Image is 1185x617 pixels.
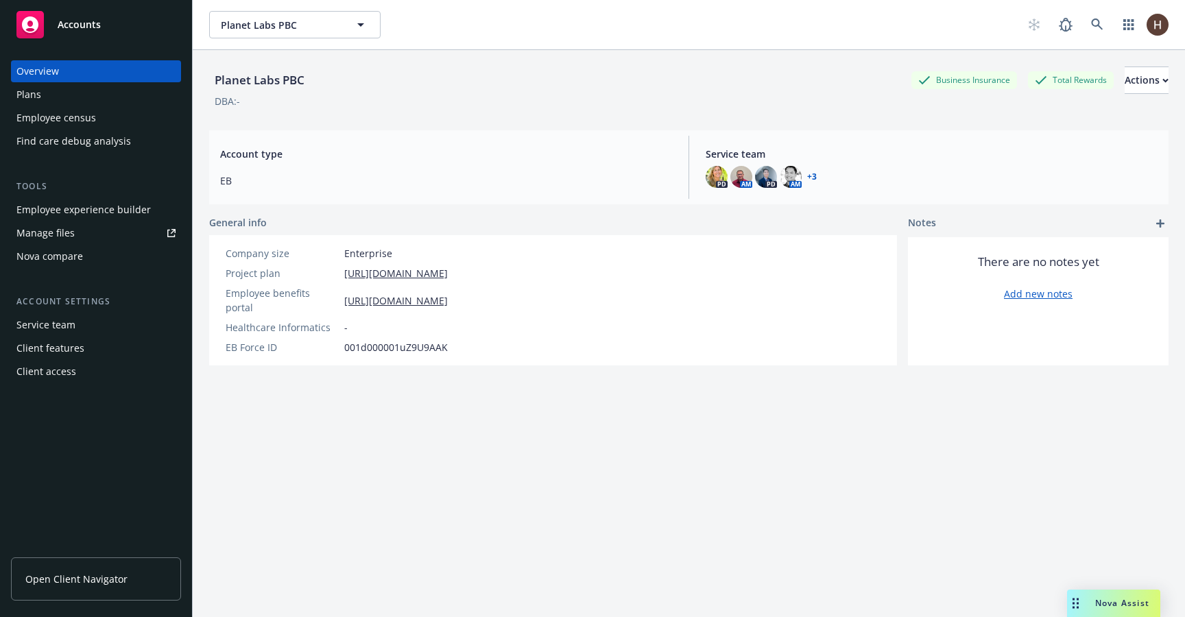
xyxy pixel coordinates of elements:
a: Employee census [11,107,181,129]
a: add [1152,215,1169,232]
div: Planet Labs PBC [209,71,310,89]
img: photo [730,166,752,188]
a: +3 [807,173,817,181]
span: General info [209,215,267,230]
div: DBA: - [215,94,240,108]
img: photo [1147,14,1169,36]
span: Enterprise [344,246,392,261]
div: Account settings [11,295,181,308]
span: Account type [220,147,672,161]
div: Employee experience builder [16,199,151,221]
span: Nova Assist [1095,597,1149,609]
div: Employee census [16,107,96,129]
a: Report a Bug [1052,11,1079,38]
div: Plans [16,84,41,106]
div: Manage files [16,222,75,244]
div: Total Rewards [1028,71,1114,88]
div: Company size [226,246,339,261]
a: Find care debug analysis [11,130,181,152]
img: photo [755,166,777,188]
span: Open Client Navigator [25,572,128,586]
div: Drag to move [1067,590,1084,617]
span: - [344,320,348,335]
div: Service team [16,314,75,336]
button: Actions [1125,66,1169,94]
div: Client access [16,361,76,383]
a: Client access [11,361,181,383]
a: Employee experience builder [11,199,181,221]
a: Start snowing [1020,11,1048,38]
a: Manage files [11,222,181,244]
span: Planet Labs PBC [221,18,339,32]
a: Switch app [1115,11,1142,38]
div: Nova compare [16,245,83,267]
button: Nova Assist [1067,590,1160,617]
div: Tools [11,180,181,193]
div: Find care debug analysis [16,130,131,152]
div: Business Insurance [911,71,1017,88]
div: EB Force ID [226,340,339,354]
a: Add new notes [1004,287,1073,301]
img: photo [780,166,802,188]
div: Overview [16,60,59,82]
span: EB [220,173,672,188]
div: Actions [1125,67,1169,93]
span: Accounts [58,19,101,30]
span: There are no notes yet [978,254,1099,270]
a: Service team [11,314,181,336]
a: Plans [11,84,181,106]
div: Healthcare Informatics [226,320,339,335]
span: Notes [908,215,936,232]
a: [URL][DOMAIN_NAME] [344,266,448,280]
span: 001d000001uZ9U9AAK [344,340,448,354]
img: photo [706,166,728,188]
div: Project plan [226,266,339,280]
button: Planet Labs PBC [209,11,381,38]
a: Accounts [11,5,181,44]
a: Overview [11,60,181,82]
a: Nova compare [11,245,181,267]
span: Service team [706,147,1158,161]
a: [URL][DOMAIN_NAME] [344,293,448,308]
a: Client features [11,337,181,359]
div: Client features [16,337,84,359]
div: Employee benefits portal [226,286,339,315]
a: Search [1084,11,1111,38]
